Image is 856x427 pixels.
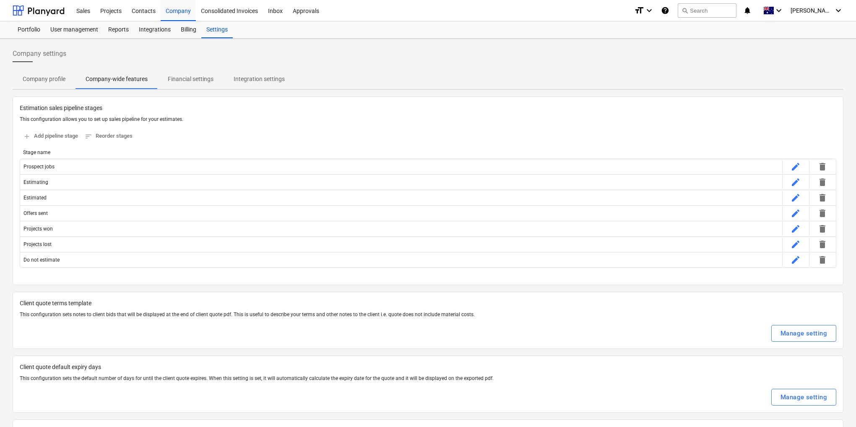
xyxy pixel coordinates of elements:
[85,133,92,140] span: sort
[791,162,801,172] span: edit
[20,299,836,308] p: Client quote terms template
[23,210,48,216] div: Offers sent
[23,179,48,185] div: Estimating
[20,116,836,123] p: This configuration allows you to set up sales pipeline for your estimates.
[86,75,148,84] p: Company-wide features
[818,193,828,203] span: delete
[176,21,201,38] a: Billing
[168,75,213,84] p: Financial settings
[23,131,78,141] span: Add pipeline stage
[20,104,836,113] p: Estimation sales pipeline stages
[791,208,801,218] span: edit
[634,5,644,16] i: format_size
[23,133,31,140] span: add
[81,130,136,143] button: Reorder stages
[23,75,65,84] p: Company profile
[791,224,801,234] span: edit
[201,21,233,38] a: Settings
[818,255,828,265] span: delete
[771,389,836,406] button: Manage setting
[13,49,66,59] span: Company settings
[20,130,81,143] button: Add pipeline stage
[13,21,45,38] a: Portfolio
[781,392,827,403] div: Manage setting
[791,255,801,265] span: edit
[23,241,52,247] div: Projects lost
[833,5,843,16] i: keyboard_arrow_down
[23,164,55,170] div: Prospect jobs
[743,5,752,16] i: notifications
[791,239,801,249] span: edit
[23,195,47,201] div: Estimated
[644,5,654,16] i: keyboard_arrow_down
[661,5,669,16] i: Knowledge base
[791,177,801,187] span: edit
[85,131,133,141] span: Reorder stages
[818,224,828,234] span: delete
[20,311,836,318] p: This configuration sets notes to client bids that will be displayed at the end of client quote pd...
[23,149,779,155] div: Stage name
[791,193,801,203] span: edit
[818,208,828,218] span: delete
[20,375,836,382] p: This configuration sets the default number of days for until the client quote expires. When this ...
[23,226,53,232] div: Projects won
[818,177,828,187] span: delete
[45,21,103,38] a: User management
[774,5,784,16] i: keyboard_arrow_down
[791,7,833,14] span: [PERSON_NAME]
[134,21,176,38] a: Integrations
[781,328,827,339] div: Manage setting
[23,257,60,263] div: Do not estimate
[678,3,736,18] button: Search
[818,162,828,172] span: delete
[234,75,285,84] p: Integration settings
[103,21,134,38] a: Reports
[818,239,828,249] span: delete
[682,7,688,14] span: search
[771,325,836,342] button: Manage setting
[814,387,856,427] iframe: Chat Widget
[20,363,836,372] p: Client quote default expiry days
